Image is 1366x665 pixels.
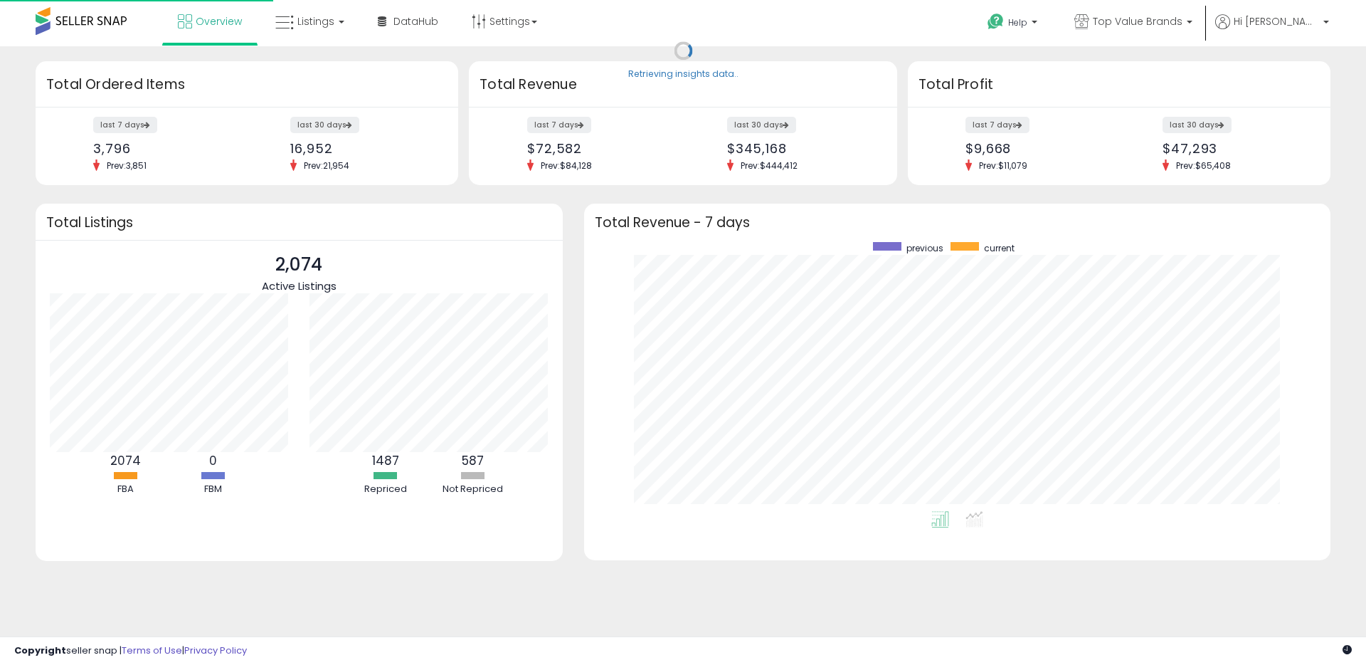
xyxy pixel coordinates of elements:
[110,452,141,469] b: 2074
[262,278,337,293] span: Active Listings
[906,242,943,254] span: previous
[480,75,886,95] h3: Total Revenue
[984,242,1015,254] span: current
[527,141,672,156] div: $72,582
[93,141,236,156] div: 3,796
[83,483,168,496] div: FBA
[1234,14,1319,28] span: Hi [PERSON_NAME]
[976,2,1052,46] a: Help
[297,159,356,172] span: Prev: 21,954
[1215,14,1329,46] a: Hi [PERSON_NAME]
[972,159,1034,172] span: Prev: $11,079
[100,159,154,172] span: Prev: 3,851
[734,159,805,172] span: Prev: $444,412
[46,217,552,228] h3: Total Listings
[534,159,599,172] span: Prev: $84,128
[1169,159,1238,172] span: Prev: $65,408
[1163,141,1306,156] div: $47,293
[965,141,1108,156] div: $9,668
[527,117,591,133] label: last 7 days
[462,452,484,469] b: 587
[209,452,217,469] b: 0
[1008,16,1027,28] span: Help
[297,14,334,28] span: Listings
[918,75,1320,95] h3: Total Profit
[170,483,255,496] div: FBM
[727,141,872,156] div: $345,168
[1163,117,1232,133] label: last 30 days
[290,117,359,133] label: last 30 days
[196,14,242,28] span: Overview
[1093,14,1182,28] span: Top Value Brands
[987,13,1005,31] i: Get Help
[430,483,516,496] div: Not Repriced
[393,14,438,28] span: DataHub
[46,75,448,95] h3: Total Ordered Items
[595,217,1320,228] h3: Total Revenue - 7 days
[93,117,157,133] label: last 7 days
[290,141,433,156] div: 16,952
[343,483,428,496] div: Repriced
[262,251,337,278] p: 2,074
[727,117,796,133] label: last 30 days
[628,68,738,81] div: Retrieving insights data..
[372,452,399,469] b: 1487
[965,117,1029,133] label: last 7 days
